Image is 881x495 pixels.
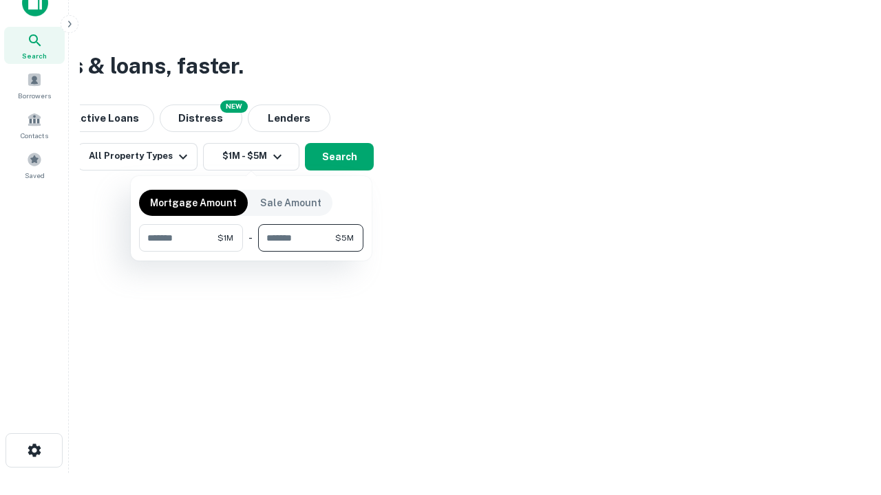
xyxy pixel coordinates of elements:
[812,385,881,451] iframe: Chat Widget
[335,232,354,244] span: $5M
[217,232,233,244] span: $1M
[260,195,321,210] p: Sale Amount
[150,195,237,210] p: Mortgage Amount
[248,224,253,252] div: -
